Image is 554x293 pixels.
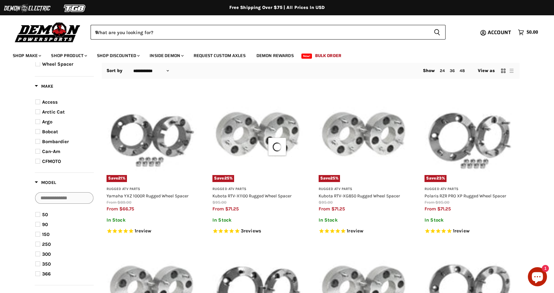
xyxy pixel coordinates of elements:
[435,200,449,205] span: $95.00
[91,25,429,40] input: When autocomplete results are available use up and down arrows to review and enter to select
[212,193,292,198] a: Kubota RTV-X1100 Rugged Wheel Spacer
[453,228,469,234] span: 1 reviews
[425,228,515,235] span: Rated 5.0 out of 5 stars 1 reviews
[136,228,151,234] span: review
[42,129,58,135] span: Bobcat
[425,92,515,182] img: Polaris RZR PRO XP Rugged Wheel Spacer
[42,231,49,237] span: 150
[107,228,197,235] span: Rated 5.0 out of 5 stars 1 reviews
[212,200,226,205] span: $95.00
[107,92,197,182] a: Yamaha YXZ 1000R Rugged Wheel SpacerSave21%
[437,206,451,212] span: $71.25
[429,25,446,40] button: Search
[348,228,363,234] span: review
[330,176,335,180] span: 25
[526,267,549,288] inbox-online-store-chat: Shopify online store chat
[117,200,131,205] span: $89.00
[107,217,197,223] p: In Stock
[347,228,363,234] span: 1 reviews
[35,192,93,204] input: Search Options
[319,92,409,182] a: Kubota RTV-XG850 Rugged Wheel SpacerSave25%
[212,92,303,182] a: Kubota RTV-X1100 Rugged Wheel SpacerSave25%
[450,68,455,73] a: 36
[22,5,532,11] div: Free Shipping Over $75 | All Prices In USD
[252,49,299,62] a: Demon Rewards
[8,49,45,62] a: Shop Make
[42,251,51,257] span: 300
[301,54,312,59] span: New!
[212,206,224,212] span: from
[310,49,346,62] a: Bulk Order
[244,228,261,234] span: reviews
[425,92,515,182] a: Polaris RZR PRO XP Rugged Wheel SpacerSave23%
[107,206,118,212] span: from
[42,212,48,217] span: 50
[319,92,409,182] img: Kubota RTV-XG850 Rugged Wheel Spacer
[436,176,442,180] span: 23
[440,68,445,73] a: 24
[35,84,53,89] span: Make
[425,217,515,223] p: In Stock
[527,29,538,35] span: $0.00
[319,200,333,205] span: $95.00
[35,179,56,187] button: Filter by Model
[91,25,446,40] form: Product
[319,228,409,235] span: Rated 5.0 out of 5 stars 1 reviews
[500,68,506,74] button: grid view
[92,49,144,62] a: Shop Discounted
[3,2,51,14] img: Demon Electric Logo 2
[319,217,409,223] p: In Stock
[425,175,447,182] span: Save %
[319,193,400,198] a: Kubota RTV-XG850 Rugged Wheel Spacer
[42,99,58,105] span: Access
[107,187,197,192] h3: Rugged ATV Parts
[107,92,197,182] img: Yamaha YXZ 1000R Rugged Wheel Spacer
[42,139,69,144] span: Bombardier
[145,49,188,62] a: Inside Demon
[212,228,303,235] span: Rated 4.7 out of 5 stars 3 reviews
[212,217,303,223] p: In Stock
[42,158,61,164] span: CFMOTO
[508,68,515,74] button: list view
[425,187,515,192] h3: Rugged ATV Parts
[212,175,234,182] span: Save %
[107,200,116,205] span: from
[135,228,151,234] span: 1 reviews
[212,187,303,192] h3: Rugged ATV Parts
[35,83,53,91] button: Filter by Make
[460,68,465,73] a: 48
[107,175,127,182] span: Save %
[224,176,229,180] span: 25
[319,175,340,182] span: Save %
[42,149,60,154] span: Can-Am
[42,119,52,125] span: Argo
[51,2,99,14] img: TGB Logo 2
[319,187,409,192] h3: Rugged ATV Parts
[107,68,123,73] label: Sort by
[119,206,134,212] span: $66.75
[42,261,51,267] span: 350
[241,228,261,234] span: 3 reviews
[42,222,48,227] span: 90
[319,206,330,212] span: from
[102,63,520,79] nav: Collection utilities
[425,193,506,198] a: Polaris RZR PRO XP Rugged Wheel Spacer
[107,193,188,198] a: Yamaha YXZ 1000R Rugged Wheel Spacer
[42,61,73,67] span: Wheel Spacer
[488,28,511,36] span: Account
[42,271,51,277] span: 366
[515,28,541,37] a: $0.00
[425,200,434,205] span: from
[423,68,435,73] span: Show
[212,92,303,182] img: Kubota RTV-X1100 Rugged Wheel Spacer
[478,68,495,73] span: View as
[331,206,345,212] span: $71.25
[42,241,51,247] span: 250
[189,49,250,62] a: Request Custom Axles
[35,180,56,185] span: Model
[454,228,469,234] span: review
[225,206,239,212] span: $71.25
[8,47,536,62] ul: Main menu
[13,21,83,43] img: Demon Powersports
[485,30,515,35] a: Account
